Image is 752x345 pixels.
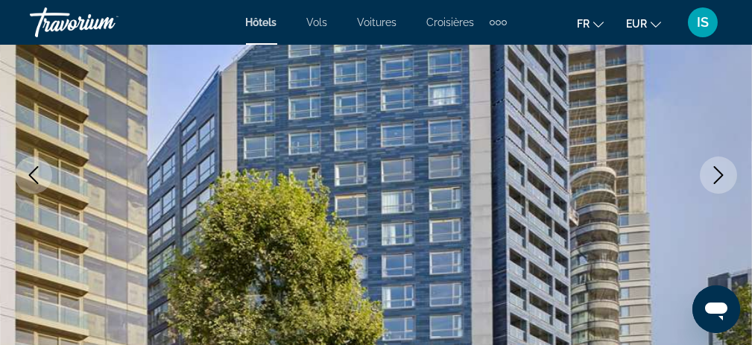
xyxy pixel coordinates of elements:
button: Extra navigation items [490,10,507,34]
button: Next image [700,156,737,194]
button: Change currency [626,13,661,34]
span: IS [697,15,709,30]
button: Change language [577,13,604,34]
span: fr [577,18,590,30]
span: EUR [626,18,647,30]
a: Voitures [358,16,397,28]
iframe: Bouton de lancement de la fenêtre de messagerie [692,285,740,333]
a: Hôtels [246,16,277,28]
a: Travorium [30,3,179,42]
a: Vols [307,16,328,28]
button: User Menu [683,7,722,38]
a: Croisières [427,16,475,28]
button: Previous image [15,156,52,194]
